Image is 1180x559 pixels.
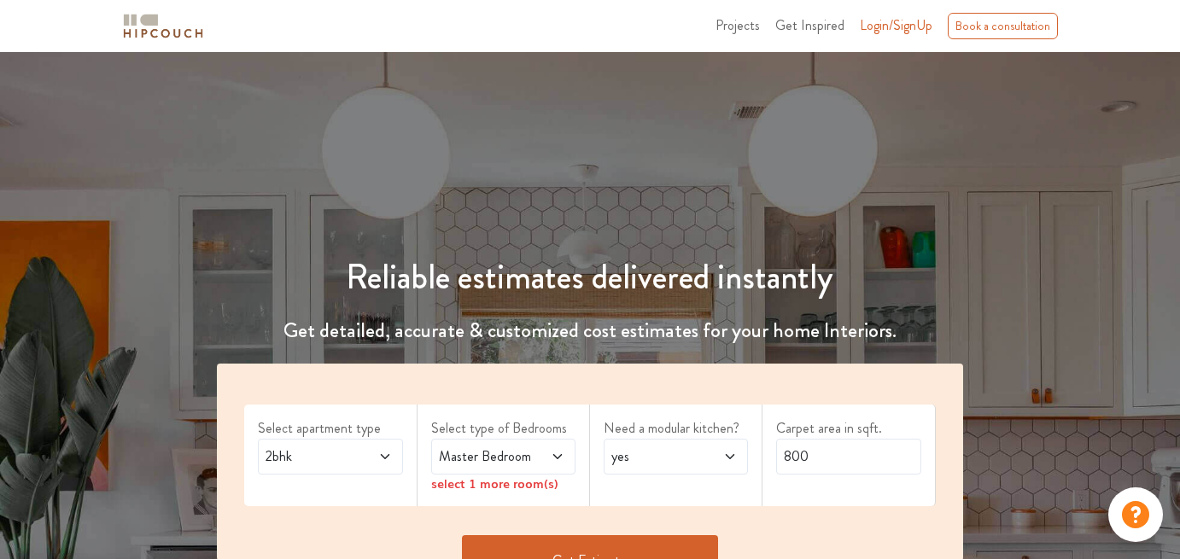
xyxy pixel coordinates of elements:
span: Login/SignUp [860,15,932,35]
span: Master Bedroom [435,446,533,467]
input: Enter area sqft [776,439,920,475]
img: logo-horizontal.svg [120,11,206,41]
div: Book a consultation [948,13,1058,39]
h4: Get detailed, accurate & customized cost estimates for your home Interiors. [207,318,973,343]
span: Get Inspired [775,15,844,35]
span: yes [608,446,705,467]
label: Select apartment type [258,418,402,439]
span: Projects [716,15,760,35]
label: Select type of Bedrooms [431,418,575,439]
label: Carpet area in sqft. [776,418,920,439]
div: select 1 more room(s) [431,475,575,492]
span: 2bhk [262,446,359,467]
h1: Reliable estimates delivered instantly [207,257,973,298]
label: Need a modular kitchen? [604,418,748,439]
span: logo-horizontal.svg [120,7,206,45]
